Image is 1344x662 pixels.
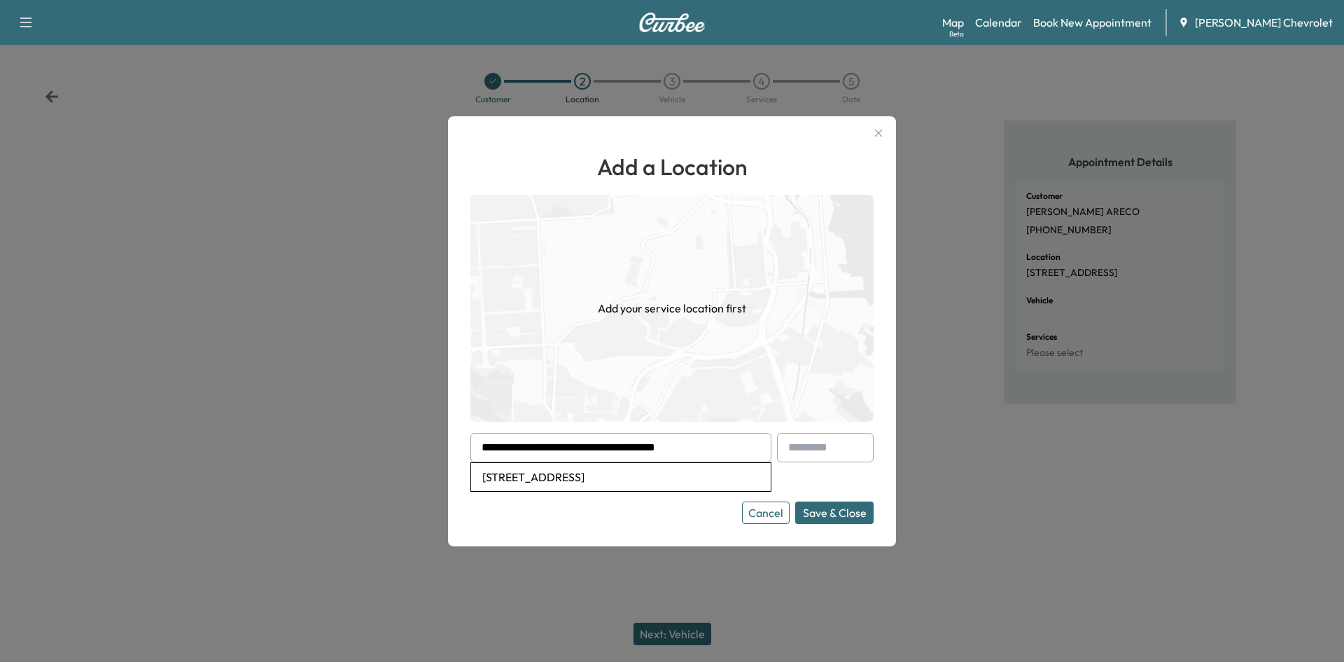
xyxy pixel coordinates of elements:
button: Cancel [742,502,790,524]
li: [STREET_ADDRESS] [471,463,771,491]
img: empty-map-CL6vilOE.png [470,195,874,422]
div: Beta [949,29,964,39]
a: MapBeta [942,14,964,31]
span: [PERSON_NAME] Chevrolet [1195,14,1333,31]
img: Curbee Logo [638,13,706,32]
a: Book New Appointment [1033,14,1151,31]
a: Calendar [975,14,1022,31]
h1: Add a Location [470,150,874,184]
h1: Add your service location first [598,300,746,317]
button: Save & Close [795,502,874,524]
